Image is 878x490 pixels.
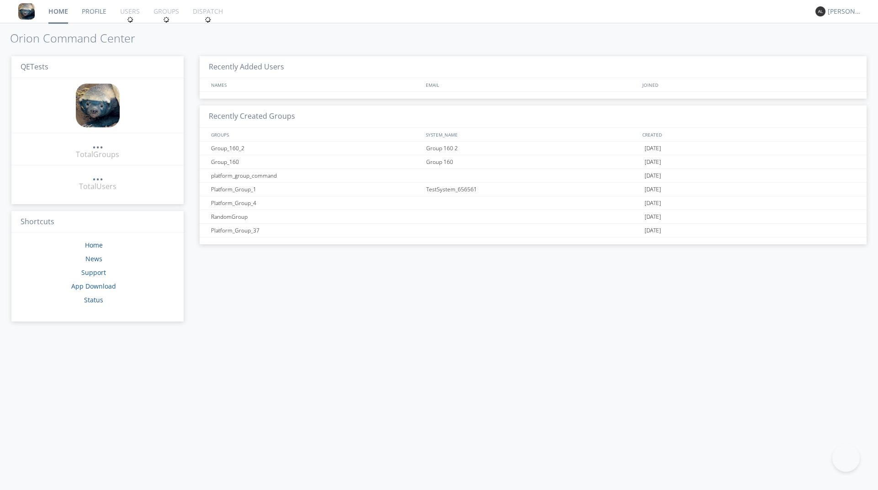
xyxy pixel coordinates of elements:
div: Platform_Group_4 [209,196,424,210]
span: [DATE] [645,210,661,224]
img: spin.svg [127,16,133,23]
span: [DATE] [645,169,661,183]
a: Status [84,295,103,304]
span: QETests [21,62,48,72]
img: 8ff700cf5bab4eb8a436322861af2272 [76,84,120,127]
h3: Shortcuts [11,211,184,233]
div: RandomGroup [209,210,424,223]
h3: Recently Added Users [200,56,867,79]
div: Platform_Group_1 [209,183,424,196]
a: platform_group_command[DATE] [200,169,867,183]
div: Total Groups [76,149,119,160]
div: GROUPS [209,128,421,141]
div: ... [92,139,103,148]
a: RandomGroup[DATE] [200,210,867,224]
div: [PERSON_NAME] [828,7,862,16]
div: Platform_Group_37 [209,224,424,237]
span: [DATE] [645,183,661,196]
div: Group 160 2 [424,142,642,155]
a: Platform_Group_37[DATE] [200,224,867,237]
span: [DATE] [645,224,661,237]
a: Group_160Group 160[DATE] [200,155,867,169]
div: NAMES [209,78,421,91]
div: JOINED [640,78,857,91]
div: TestSystem_656561 [424,183,642,196]
div: Group_160_2 [209,142,424,155]
div: Total Users [79,181,116,192]
a: Group_160_2Group 160 2[DATE] [200,142,867,155]
div: SYSTEM_NAME [423,128,640,141]
a: Platform_Group_1TestSystem_656561[DATE] [200,183,867,196]
a: Platform_Group_4[DATE] [200,196,867,210]
div: CREATED [640,128,857,141]
span: [DATE] [645,155,661,169]
div: ... [92,171,103,180]
div: Group 160 [424,155,642,169]
a: App Download [71,282,116,290]
img: spin.svg [205,16,211,23]
a: Home [85,241,103,249]
div: Group_160 [209,155,424,169]
iframe: Toggle Customer Support [832,444,860,472]
h3: Recently Created Groups [200,105,867,128]
a: Support [81,268,106,277]
span: [DATE] [645,196,661,210]
div: platform_group_command [209,169,424,182]
img: 373638.png [815,6,825,16]
div: EMAIL [423,78,640,91]
a: ... [92,171,103,181]
a: ... [92,139,103,149]
img: 8ff700cf5bab4eb8a436322861af2272 [18,3,35,20]
img: spin.svg [163,16,169,23]
span: [DATE] [645,142,661,155]
a: News [85,254,102,263]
